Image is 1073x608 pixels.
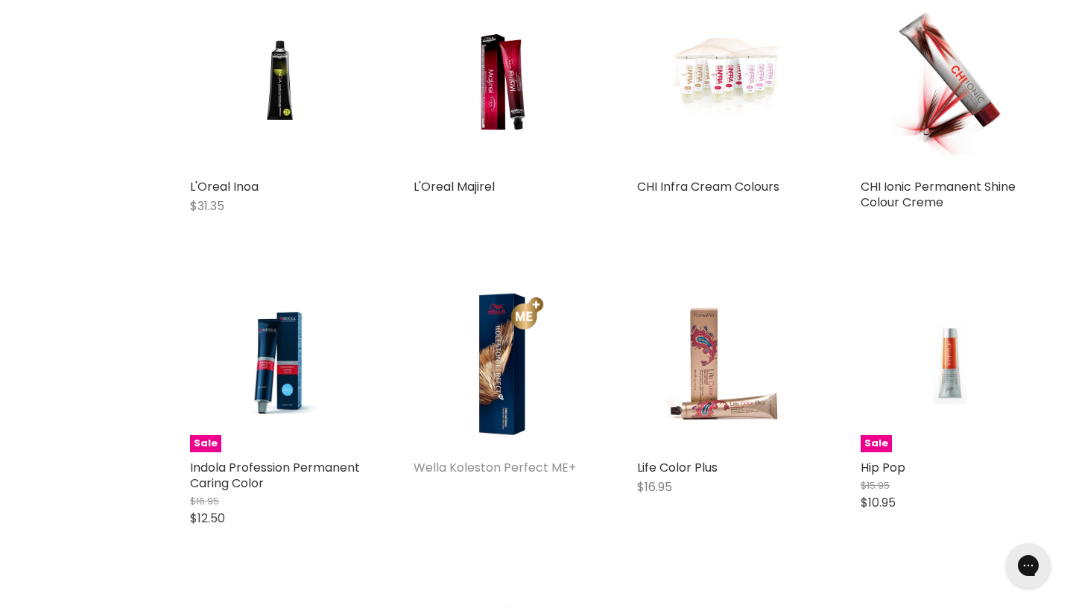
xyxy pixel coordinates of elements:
a: CHI Infra Cream Colours [637,178,779,195]
a: Indola Profession Permanent Caring ColorSale [190,273,369,452]
img: Life Color Plus [667,273,786,452]
span: Sale [861,435,892,452]
span: $31.35 [190,197,224,215]
span: $12.50 [190,510,225,527]
a: CHI Ionic Permanent Shine Colour Creme [861,178,1016,211]
a: Hip PopSale [861,273,1039,452]
a: Hip Pop [861,459,905,476]
a: L'Oreal Inoa [190,178,259,195]
span: $16.95 [637,478,672,495]
a: L'Oreal Majirel [414,178,495,195]
img: Indola Profession Permanent Caring Color [220,273,338,452]
a: Indola Profession Permanent Caring Color [190,459,360,492]
img: Hip Pop [890,273,1009,452]
span: $16.95 [190,494,219,508]
span: $15.95 [861,478,890,493]
iframe: Gorgias live chat messenger [998,538,1058,593]
a: Life Color Plus [637,273,816,452]
img: Wella Koleston Perfect ME+ [414,273,592,452]
span: Sale [190,435,221,452]
span: $10.95 [861,494,896,511]
a: Life Color Plus [637,459,718,476]
a: Wella Koleston Perfect ME+ [414,459,576,476]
